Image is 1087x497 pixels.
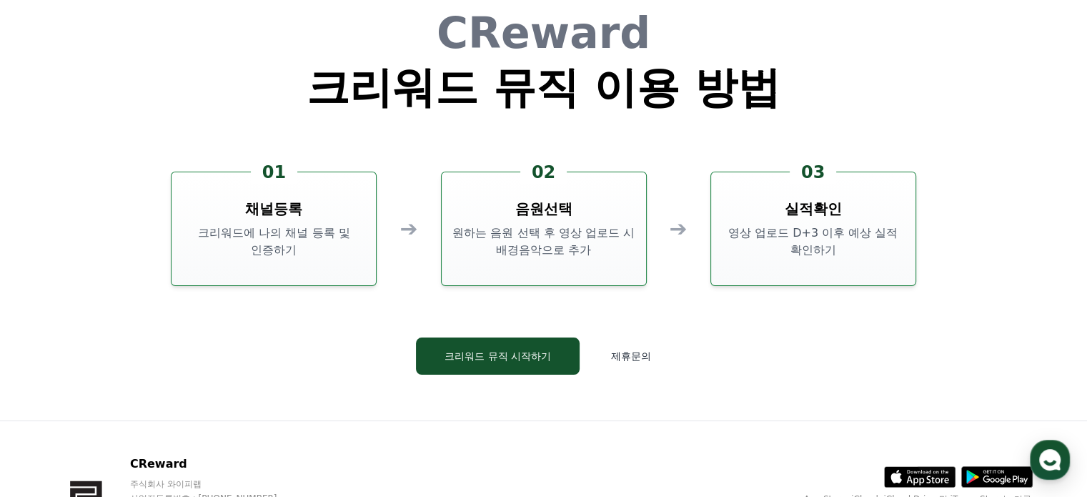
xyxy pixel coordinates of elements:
span: 대화 [131,400,148,412]
h3: 음원선택 [515,199,572,219]
p: 원하는 음원 선택 후 영상 업로드 시 배경음악으로 추가 [447,225,640,259]
span: 설정 [221,400,238,411]
a: 대화 [94,378,184,414]
p: CReward [130,456,304,473]
div: ➔ [670,216,688,242]
a: 설정 [184,378,274,414]
p: 영상 업로드 D+3 이후 예상 실적 확인하기 [717,225,910,259]
h3: 채널등록 [245,199,302,219]
div: 01 [251,161,297,184]
a: 홈 [4,378,94,414]
h3: 실적확인 [785,199,842,219]
h1: CReward [307,11,780,54]
div: 03 [790,161,836,184]
span: 홈 [45,400,54,411]
p: 크리워드에 나의 채널 등록 및 인증하기 [177,225,370,259]
div: 02 [520,161,567,184]
button: 크리워드 뮤직 시작하기 [416,338,580,375]
p: 주식회사 와이피랩 [130,478,304,490]
div: ➔ [399,216,417,242]
button: 제휴문의 [591,338,671,375]
h1: 크리워드 뮤직 이용 방법 [307,66,780,109]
